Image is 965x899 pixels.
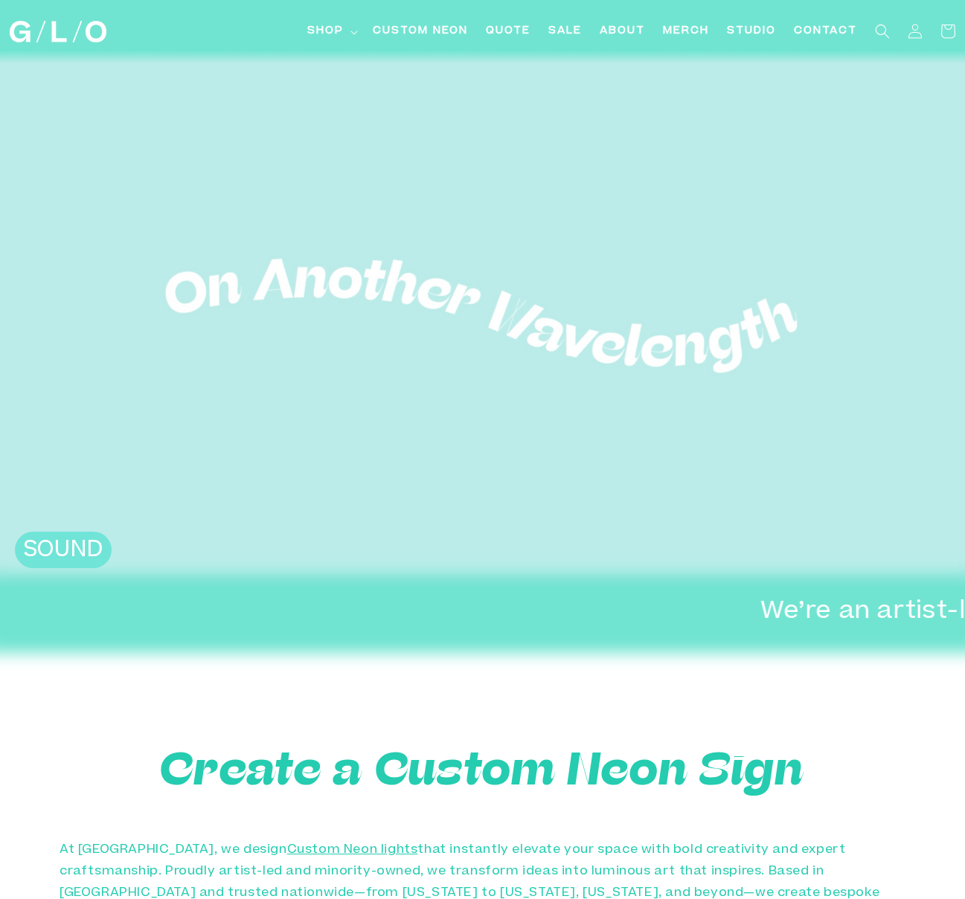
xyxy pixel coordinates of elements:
[307,24,344,39] span: Shop
[600,24,645,39] span: About
[548,24,582,39] span: SALE
[727,24,776,39] span: Studio
[591,15,654,48] a: About
[785,15,866,48] a: Contact
[486,24,530,39] span: Quote
[10,21,106,42] img: GLO Studio
[663,24,709,39] span: Merch
[4,16,112,48] a: GLO Studio
[298,15,364,48] summary: Shop
[364,15,477,48] a: Custom Neon
[718,15,785,48] a: Studio
[287,844,418,856] a: Custom Neon lights
[654,15,718,48] a: Merch
[794,24,857,39] span: Contact
[477,15,539,48] a: Quote
[373,24,468,39] span: Custom Neon
[866,15,899,48] summary: Search
[539,15,591,48] a: SALE
[22,538,104,565] h2: SOUND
